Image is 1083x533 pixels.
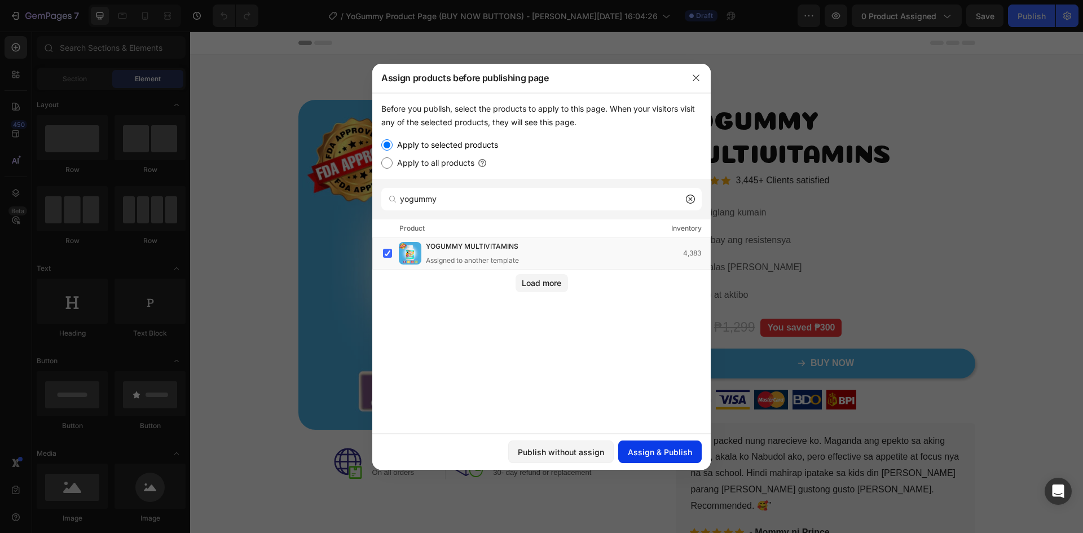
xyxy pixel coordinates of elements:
[108,68,438,398] img: gempages_580589329378706003-bc23db38-f60f-4b38-a340-fea84923f327.webp
[546,141,640,157] p: 3,445+ Clients satisfied
[570,287,651,305] pre: You saved ₱300
[504,228,612,244] p: Matalas [PERSON_NAME]
[399,242,421,265] img: product-img
[671,223,702,234] div: Inventory
[1045,478,1072,505] div: Open Intercom Messenger
[501,402,771,483] p: “Well packed nung narecieve ko. Maganda ang epekto sa aking anak, akala ko Nabudol ako, pero effe...
[265,419,293,446] img: money-back.svg
[486,68,785,136] h2: YOGUMMY MULTIVITAMINS
[504,173,576,190] p: Masiglang kumain
[393,156,474,170] label: Apply to all products
[372,93,711,434] div: />
[182,435,243,447] p: On all orders
[602,358,632,378] img: gempages_580589329378706003-cf2d5728-4e0d-4112-9425-8d0e4872de30.jpg
[523,287,566,306] div: ₱1,299
[399,223,425,234] div: Product
[303,417,401,431] p: Money-back guarantee
[372,63,681,92] div: Assign products before publishing page
[486,358,521,378] img: gempages_580589329378706003-e909c0d3-dc84-4d33-b639-19e9facb16f3.png
[381,188,702,210] input: Search products
[508,441,614,463] button: Publish without assign
[620,324,664,340] p: BUY NOW
[683,248,710,259] div: 4,383
[393,138,498,152] label: Apply to selected products
[144,416,172,447] img: Free-shipping.svg
[636,358,666,378] img: gempages_580589329378706003-8834c64a-d53c-4573-8b1c-9a1c91894013.jpg
[381,102,702,129] div: Before you publish, select the products to apply to this page. When your visitors visit any of th...
[518,446,604,458] div: Publish without assign
[426,241,518,253] span: YOGUMMY MULTIVITAMINS
[182,417,243,431] p: Free Shipping
[516,274,568,292] button: Load more
[504,256,558,272] p: Bibo at aktibo
[426,256,536,266] div: Assigned to another template
[618,441,702,463] button: Assign & Publish
[486,317,785,347] a: BUY NOW
[303,435,401,447] p: 30- day refund or replacement
[560,494,640,508] p: - Mommy ni Prince
[628,446,692,458] div: Assign & Publish
[486,287,518,306] div: ₱999
[522,277,561,289] div: Load more
[504,201,601,217] p: Matibay ang resistensya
